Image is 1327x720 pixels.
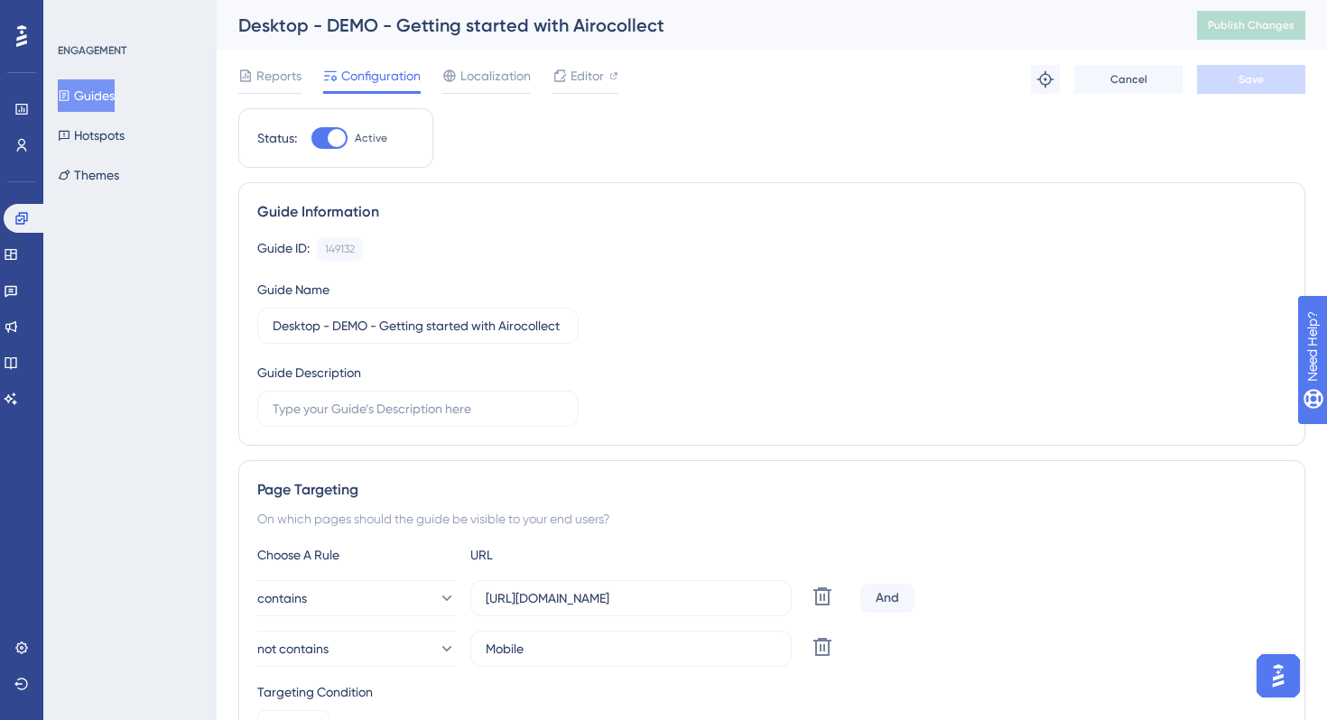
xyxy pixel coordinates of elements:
[257,279,329,300] div: Guide Name
[257,544,456,566] div: Choose A Rule
[341,65,421,87] span: Configuration
[273,399,563,419] input: Type your Guide’s Description here
[1239,72,1264,87] span: Save
[58,79,115,112] button: Guides
[860,584,914,613] div: And
[325,242,355,256] div: 149132
[58,119,125,152] button: Hotspots
[355,131,387,145] span: Active
[257,362,361,383] div: Guide Description
[257,201,1286,223] div: Guide Information
[1110,72,1147,87] span: Cancel
[58,159,119,191] button: Themes
[257,638,329,660] span: not contains
[257,587,307,609] span: contains
[273,316,563,336] input: Type your Guide’s Name here
[257,681,1286,703] div: Targeting Condition
[1197,11,1305,40] button: Publish Changes
[1074,65,1183,94] button: Cancel
[1251,649,1305,703] iframe: UserGuiding AI Assistant Launcher
[257,237,310,261] div: Guide ID:
[257,631,456,667] button: not contains
[58,43,126,58] div: ENGAGEMENT
[470,544,669,566] div: URL
[257,479,1286,501] div: Page Targeting
[256,65,302,87] span: Reports
[257,127,297,149] div: Status:
[486,639,776,659] input: yourwebsite.com/path
[42,5,113,26] span: Need Help?
[460,65,531,87] span: Localization
[486,588,776,608] input: yourwebsite.com/path
[238,13,1152,38] div: Desktop - DEMO - Getting started with Airocollect
[1197,65,1305,94] button: Save
[257,508,1286,530] div: On which pages should the guide be visible to your end users?
[1208,18,1295,32] span: Publish Changes
[257,580,456,616] button: contains
[571,65,604,87] span: Editor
